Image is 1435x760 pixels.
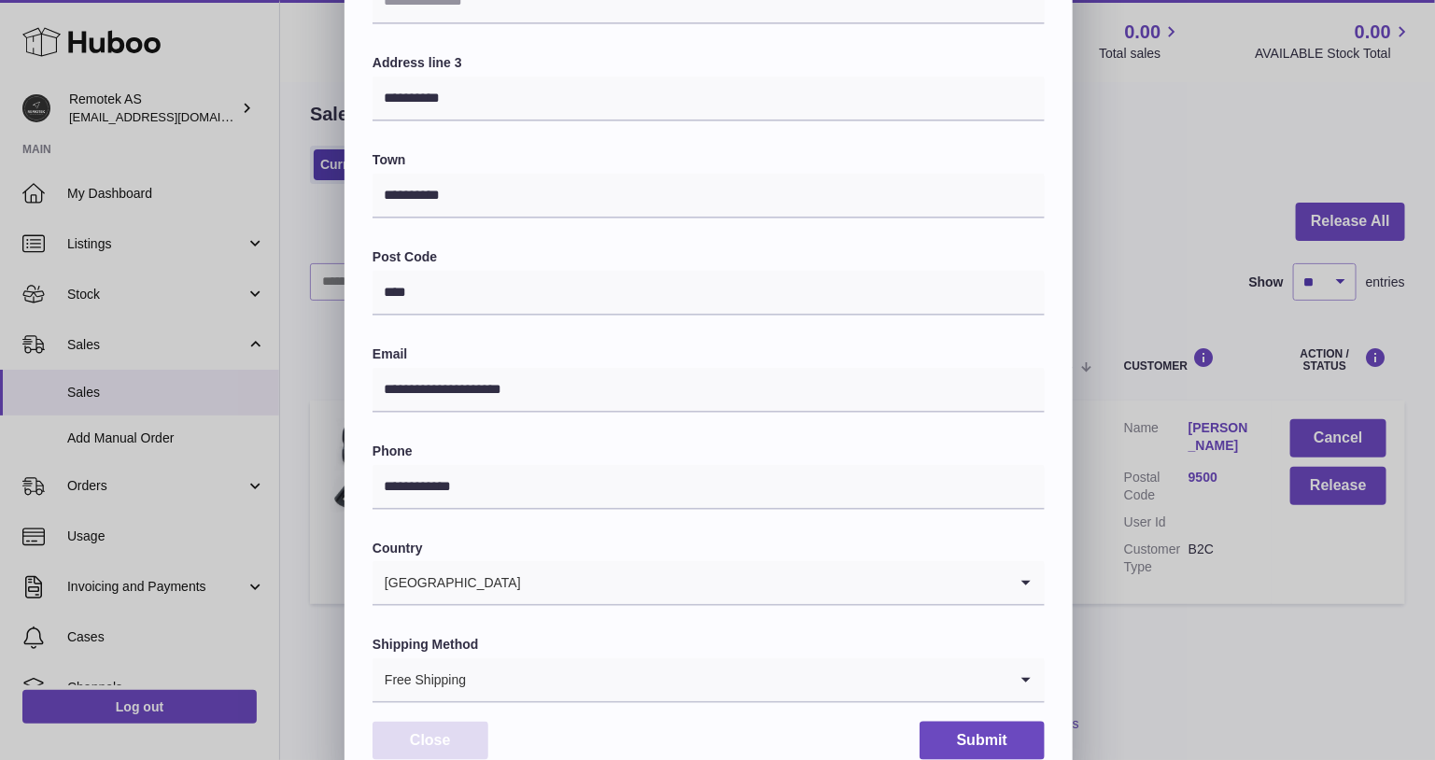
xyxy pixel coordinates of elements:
[373,443,1045,460] label: Phone
[920,722,1045,760] button: Submit
[373,540,1045,557] label: Country
[373,54,1045,72] label: Address line 3
[373,658,1045,703] div: Search for option
[522,561,1007,604] input: Search for option
[373,151,1045,169] label: Town
[373,561,522,604] span: [GEOGRAPHIC_DATA]
[373,248,1045,266] label: Post Code
[467,658,1007,701] input: Search for option
[373,636,1045,654] label: Shipping Method
[373,722,488,760] button: Close
[373,561,1045,606] div: Search for option
[373,345,1045,363] label: Email
[373,658,467,701] span: Free Shipping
